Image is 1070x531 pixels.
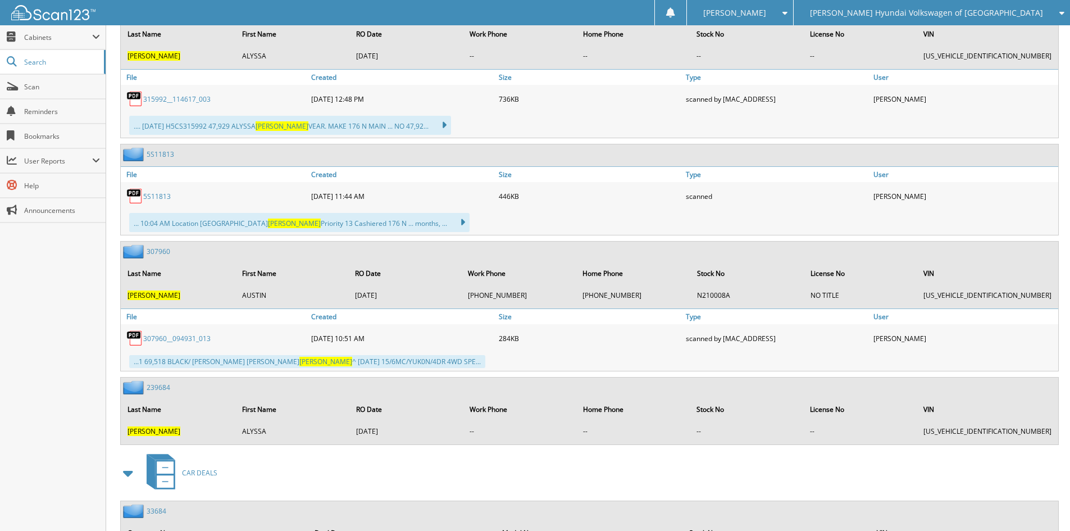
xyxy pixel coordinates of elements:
[121,167,308,182] a: File
[496,309,684,324] a: Size
[126,330,143,347] img: PDF.png
[691,422,803,441] td: --
[121,309,308,324] a: File
[496,167,684,182] a: Size
[577,47,690,65] td: --
[810,10,1043,16] span: [PERSON_NAME] Hyundai Volkswagen of [GEOGRAPHIC_DATA]
[871,88,1058,110] div: [PERSON_NAME]
[256,121,308,131] span: [PERSON_NAME]
[24,107,100,116] span: Reminders
[143,94,211,104] a: 315992__114617_003
[24,181,100,190] span: Help
[236,262,348,285] th: First Name
[126,90,143,107] img: PDF.png
[128,426,180,436] span: [PERSON_NAME]
[350,47,463,65] td: [DATE]
[703,10,766,16] span: [PERSON_NAME]
[236,286,348,305] td: AUSTIN
[871,309,1058,324] a: User
[182,468,217,478] span: CAR DEALS
[129,355,485,368] div: ...1 69,518 BLACK/ [PERSON_NAME] [PERSON_NAME] ^ [DATE] 15/6MC/YUK0N/4DR 4WD SPE...
[464,22,576,46] th: Work Phone
[577,286,690,305] td: [PHONE_NUMBER]
[464,422,576,441] td: --
[804,22,917,46] th: License No
[126,188,143,205] img: PDF.png
[683,167,871,182] a: Type
[123,244,147,258] img: folder2.png
[577,422,690,441] td: --
[918,398,1057,421] th: VIN
[123,380,147,394] img: folder2.png
[349,286,461,305] td: [DATE]
[268,219,321,228] span: [PERSON_NAME]
[496,88,684,110] div: 736KB
[123,504,147,518] img: folder2.png
[128,51,180,61] span: [PERSON_NAME]
[129,213,470,232] div: ... 10:04 AM Location [GEOGRAPHIC_DATA] Priority 13 Cashiered 176 N ... months, ...
[350,422,463,441] td: [DATE]
[24,57,98,67] span: Search
[804,398,917,421] th: License No
[462,286,576,305] td: [PHONE_NUMBER]
[129,116,451,135] div: .... [DATE] H5CS315992 47,929 ALYSSA VEAR. MAKE 176 N MAIN ... NO 47,92...
[577,262,690,285] th: Home Phone
[691,286,804,305] td: N210008A
[308,70,496,85] a: Created
[24,82,100,92] span: Scan
[871,185,1058,207] div: [PERSON_NAME]
[691,398,803,421] th: Stock No
[918,47,1057,65] td: [US_VEHICLE_IDENTIFICATION_NUMBER]
[350,398,463,421] th: RO Date
[496,185,684,207] div: 446KB
[805,286,917,305] td: NO TITLE
[147,383,170,392] a: 239684
[308,327,496,350] div: [DATE] 10:51 AM
[11,5,95,20] img: scan123-logo-white.svg
[1014,477,1070,531] iframe: Chat Widget
[462,262,576,285] th: Work Phone
[24,206,100,215] span: Announcements
[918,22,1057,46] th: VIN
[308,167,496,182] a: Created
[918,286,1057,305] td: [US_VEHICLE_IDENTIFICATION_NUMBER]
[236,22,349,46] th: First Name
[140,451,217,495] a: CAR DEALS
[918,262,1057,285] th: VIN
[122,398,235,421] th: Last Name
[918,422,1057,441] td: [US_VEHICLE_IDENTIFICATION_NUMBER]
[577,398,690,421] th: Home Phone
[122,22,235,46] th: Last Name
[236,47,349,65] td: ALYSSA
[683,70,871,85] a: Type
[128,291,180,300] span: [PERSON_NAME]
[683,185,871,207] div: scanned
[805,262,917,285] th: License No
[308,88,496,110] div: [DATE] 12:48 PM
[143,334,211,343] a: 307960__094931_013
[871,327,1058,350] div: [PERSON_NAME]
[683,327,871,350] div: scanned by [MAC_ADDRESS]
[691,262,804,285] th: Stock No
[350,22,463,46] th: RO Date
[24,33,92,42] span: Cabinets
[123,147,147,161] img: folder2.png
[683,309,871,324] a: Type
[143,192,171,201] a: 5S11813
[683,88,871,110] div: scanned by [MAC_ADDRESS]
[24,131,100,141] span: Bookmarks
[349,262,461,285] th: RO Date
[464,47,576,65] td: --
[691,47,803,65] td: --
[308,309,496,324] a: Created
[496,327,684,350] div: 284KB
[871,167,1058,182] a: User
[496,70,684,85] a: Size
[236,398,349,421] th: First Name
[464,398,576,421] th: Work Phone
[871,70,1058,85] a: User
[147,506,166,516] a: 33684
[691,22,803,46] th: Stock No
[804,47,917,65] td: --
